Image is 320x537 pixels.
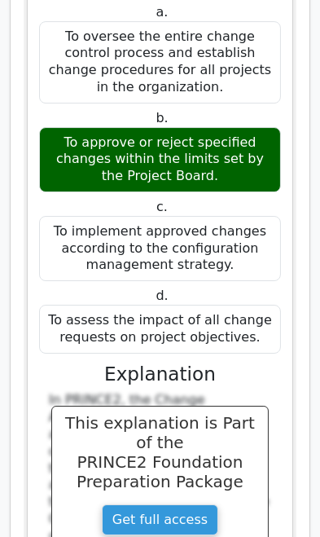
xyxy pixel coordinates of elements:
[39,305,281,354] div: To assess the impact of all change requests on project objectives.
[156,4,169,20] span: a.
[39,216,281,281] div: To implement approved changes according to the configuration management strategy.
[156,288,168,303] span: d.
[49,363,271,386] h3: Explanation
[39,21,281,103] div: To oversee the entire change control process and establish change procedures for all projects in ...
[39,127,281,192] div: To approve or reject specified changes within the limits set by the Project Board.
[156,110,168,125] span: b.
[156,199,168,214] span: c.
[102,504,218,535] a: Get full access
